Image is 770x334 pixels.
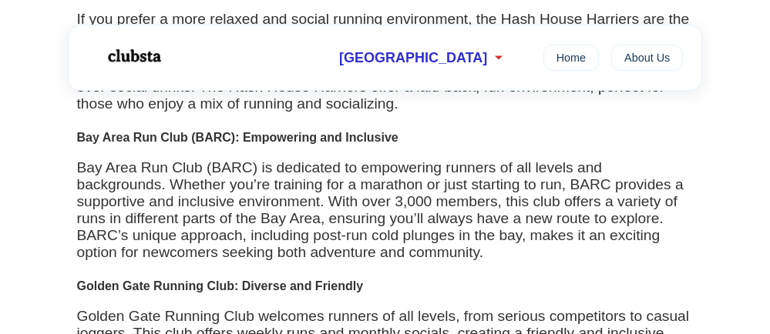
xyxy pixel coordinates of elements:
[77,279,694,293] h4: Golden Gate Running Club: Diverse and Friendly
[543,45,599,71] a: Home
[339,50,487,66] span: [GEOGRAPHIC_DATA]
[77,11,694,112] p: If you prefer a more relaxed and social running environment, the Hash House Harriers are the grou...
[77,131,694,145] h4: Bay Area Run Club (BARC): Empowering and Inclusive
[77,159,694,261] p: Bay Area Run Club (BARC) is dedicated to empowering runners of all levels and backgrounds. Whethe...
[87,37,180,75] img: Logo
[611,45,683,71] a: About Us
